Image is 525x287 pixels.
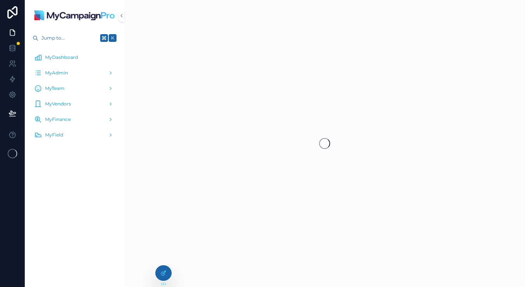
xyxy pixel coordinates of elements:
a: MyFinance [30,112,120,126]
a: MyTeam [30,81,120,95]
span: MyDashboard [45,54,78,61]
span: MyAdmin [45,70,68,76]
div: scrollable content [25,45,124,152]
img: App logo [34,9,115,22]
a: MyDashboard [30,50,120,64]
button: Jump to...K [30,31,120,45]
span: Jump to... [42,35,97,41]
a: MyField [30,128,120,142]
span: MyField [45,132,63,138]
span: K [110,35,116,41]
a: MyVendors [30,97,120,111]
span: MyTeam [45,85,64,92]
a: MyAdmin [30,66,120,80]
span: MyVendors [45,101,71,107]
span: MyFinance [45,116,71,123]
